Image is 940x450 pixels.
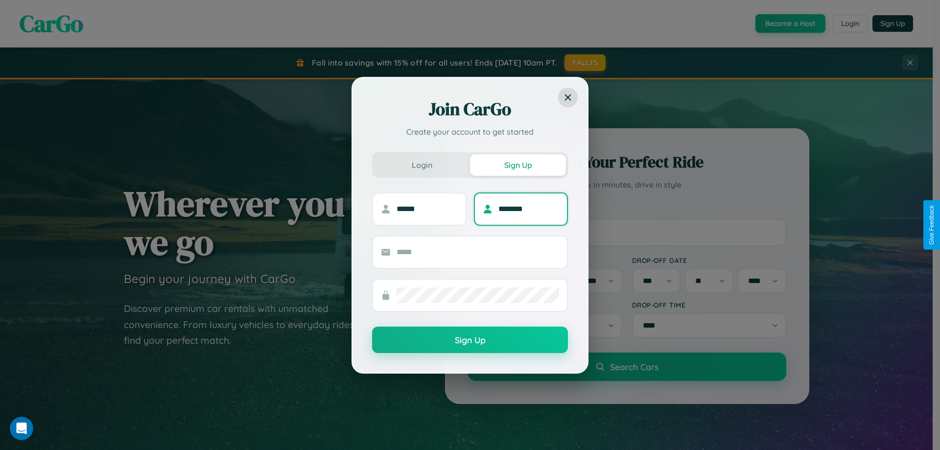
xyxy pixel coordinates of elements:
button: Login [374,154,470,176]
iframe: Intercom live chat [10,417,33,440]
h2: Join CarGo [372,97,568,121]
div: Give Feedback [928,205,935,245]
button: Sign Up [372,327,568,353]
p: Create your account to get started [372,126,568,138]
button: Sign Up [470,154,566,176]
